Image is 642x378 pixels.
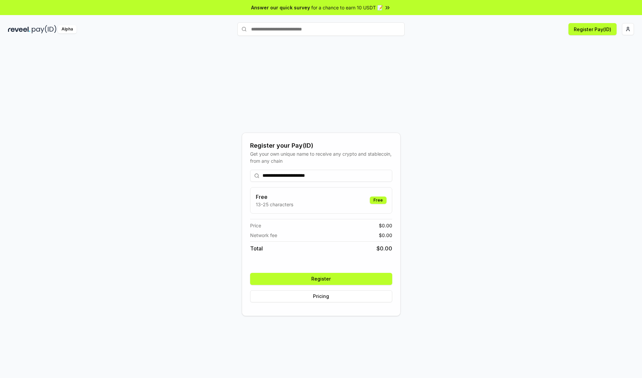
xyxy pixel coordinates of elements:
[377,244,392,252] span: $ 0.00
[256,193,293,201] h3: Free
[250,232,277,239] span: Network fee
[32,25,57,33] img: pay_id
[8,25,30,33] img: reveel_dark
[568,23,617,35] button: Register Pay(ID)
[58,25,77,33] div: Alpha
[250,222,261,229] span: Price
[250,273,392,285] button: Register
[250,141,392,150] div: Register your Pay(ID)
[256,201,293,208] p: 13-25 characters
[251,4,310,11] span: Answer our quick survey
[250,244,263,252] span: Total
[250,290,392,302] button: Pricing
[250,150,392,164] div: Get your own unique name to receive any crypto and stablecoin, from any chain
[379,222,392,229] span: $ 0.00
[379,232,392,239] span: $ 0.00
[311,4,383,11] span: for a chance to earn 10 USDT 📝
[370,197,387,204] div: Free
